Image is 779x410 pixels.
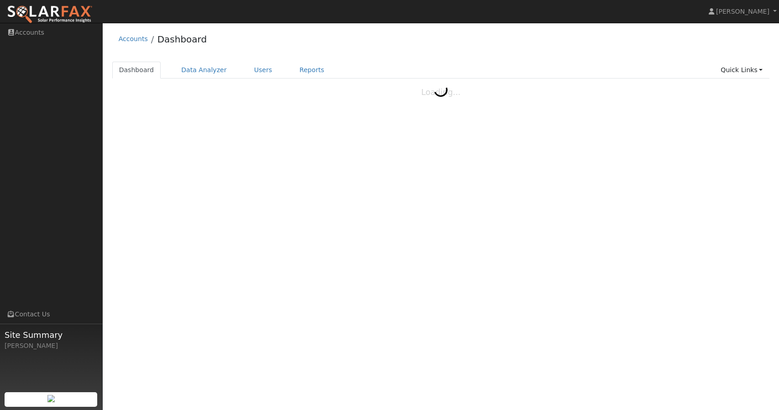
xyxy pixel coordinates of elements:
[5,329,98,341] span: Site Summary
[714,62,769,79] a: Quick Links
[7,5,93,24] img: SolarFax
[119,35,148,42] a: Accounts
[157,34,207,45] a: Dashboard
[47,395,55,402] img: retrieve
[716,8,769,15] span: [PERSON_NAME]
[112,62,161,79] a: Dashboard
[5,341,98,351] div: [PERSON_NAME]
[174,62,234,79] a: Data Analyzer
[247,62,279,79] a: Users
[293,62,331,79] a: Reports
